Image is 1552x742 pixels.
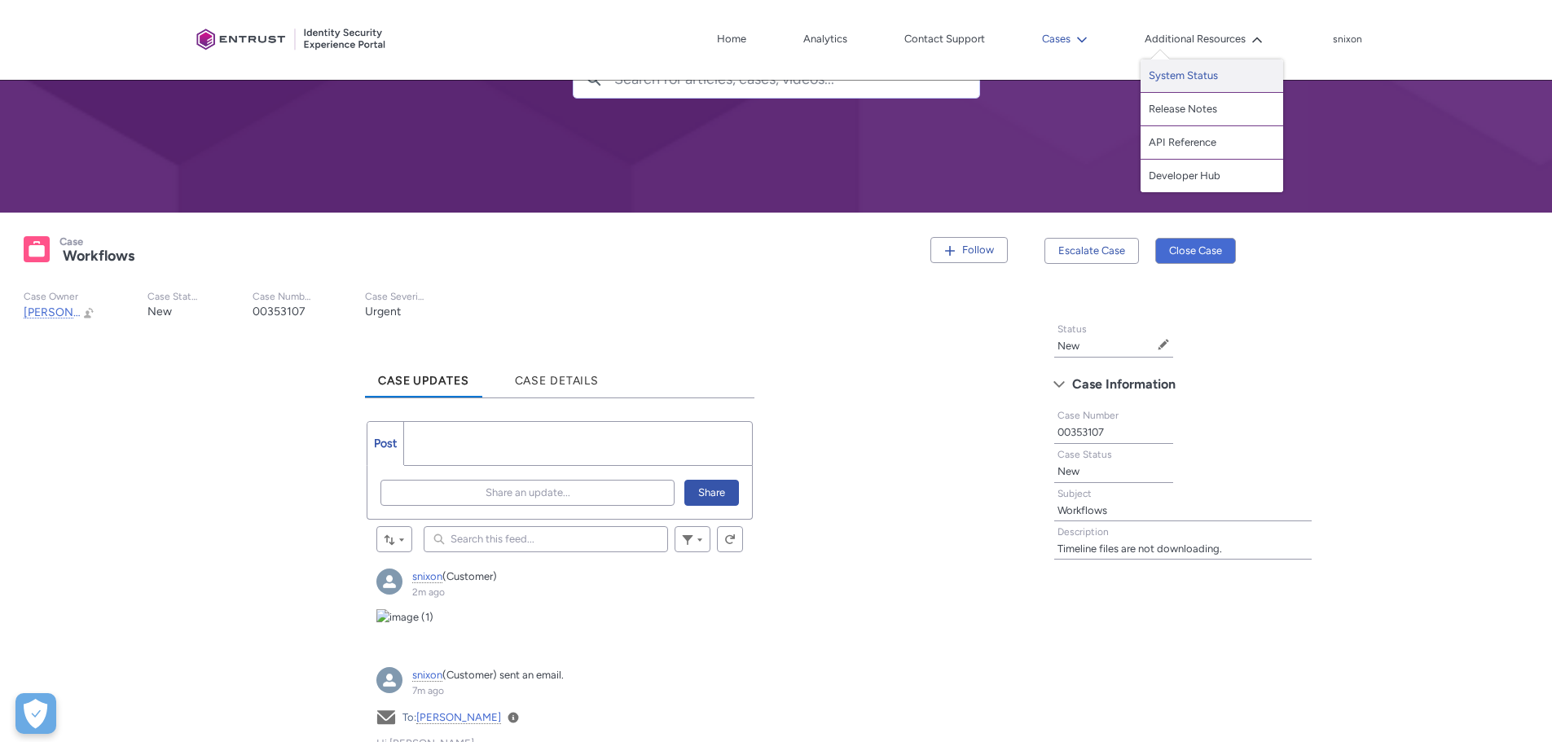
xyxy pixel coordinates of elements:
[486,481,570,505] span: Share an update...
[1045,371,1321,397] button: Case Information
[380,480,675,506] button: Share an update...
[367,421,753,520] div: Chatter Publisher
[376,609,743,626] img: image (1)
[24,305,115,319] span: [PERSON_NAME]
[962,244,994,256] span: Follow
[416,711,501,724] a: [PERSON_NAME]
[900,27,989,51] a: Contact Support
[1141,126,1283,160] a: API Reference, opens in new tab
[1057,323,1087,335] span: Status
[82,305,95,319] button: Change Owner
[378,374,469,388] span: Case Updates
[1057,426,1104,438] lightning-formatted-text: 00353107
[59,235,83,248] records-entity-label: Case
[515,374,600,388] span: Case Details
[508,712,519,723] a: View Details
[1044,238,1139,264] button: Escalate Case
[1072,372,1176,397] span: Case Information
[15,693,56,734] button: Open Preferences
[799,27,851,51] a: Analytics, opens in new tab
[374,437,397,450] span: Post
[1057,526,1109,538] span: Description
[930,237,1008,263] button: Follow
[1057,488,1092,499] span: Subject
[147,291,200,303] p: Case Status
[63,247,134,265] lightning-formatted-text: Workflows
[442,669,564,681] span: (Customer) sent an email.
[15,693,56,734] div: Cookie Preferences
[1057,542,1222,555] lightning-formatted-text: Timeline files are not downloading.
[1141,59,1283,93] a: System Status, opens in new tab
[412,685,444,696] a: 7m ago
[367,422,404,465] a: Post
[1057,465,1079,477] lightning-formatted-text: New
[402,711,501,724] span: To:
[365,353,482,397] a: Case Updates
[1141,160,1283,192] a: Developer Hub, opens in new tab
[412,669,442,682] a: snixon
[717,526,743,552] button: Refresh this feed
[1157,338,1170,351] button: Edit Status
[1141,93,1283,126] a: Release Notes, opens in new tab
[698,481,725,505] span: Share
[1332,30,1363,46] button: User Profile snixon
[1038,27,1092,51] button: Cases
[376,569,402,595] img: snixon
[253,305,306,318] lightning-formatted-text: 00353107
[502,353,613,397] a: Case Details
[1333,34,1362,46] p: snixon
[1057,410,1119,421] span: Case Number
[253,291,313,303] p: Case Number
[424,526,668,552] input: Search this feed...
[442,570,497,582] span: (Customer)
[412,570,442,583] a: snixon
[376,667,402,693] img: snixon
[147,305,172,318] lightning-formatted-text: New
[713,27,750,51] a: Home
[1057,449,1112,460] span: Case Status
[1057,504,1107,516] lightning-formatted-text: Workflows
[684,480,739,506] button: Share
[1057,340,1079,352] lightning-formatted-text: New
[412,586,445,598] a: 2m ago
[365,305,401,318] lightning-formatted-text: Urgent
[1155,238,1236,264] button: Close Case
[24,291,95,303] p: Case Owner
[1141,27,1267,51] button: Additional Resources
[365,291,425,303] p: Case Severity
[367,559,753,648] article: snixon, Just now
[1477,667,1552,742] iframe: Qualified Messenger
